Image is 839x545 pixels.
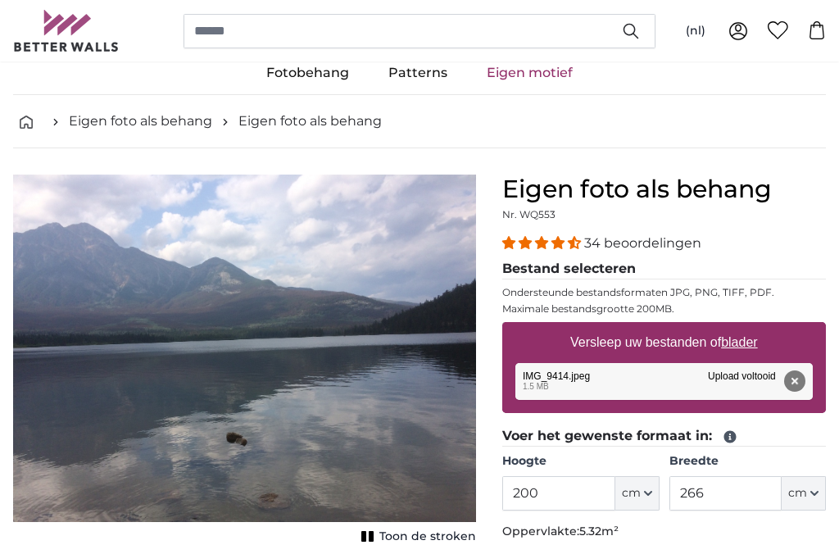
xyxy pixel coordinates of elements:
legend: Bestand selecteren [502,259,826,279]
a: Patterns [369,52,467,94]
span: 4.32 stars [502,235,584,251]
label: Versleep uw bestanden of [564,326,764,359]
p: Oppervlakte: [502,524,826,540]
span: cm [622,485,641,502]
p: Maximale bestandsgrootte 200MB. [502,302,826,316]
span: Toon de stroken [379,529,476,545]
nav: breadcrumbs [13,95,826,148]
a: Eigen motief [467,52,592,94]
a: Eigen foto als behang [238,111,382,131]
p: Ondersteunde bestandsformaten JPG, PNG, TIFF, PDF. [502,286,826,299]
h1: Eigen foto als behang [502,175,826,204]
legend: Voer het gewenste formaat in: [502,426,826,447]
u: blader [721,335,757,349]
span: 34 beoordelingen [584,235,701,251]
img: Betterwalls [13,10,120,52]
button: (nl) [673,16,719,46]
button: cm [615,476,660,511]
span: 5.32m² [579,524,619,538]
img: personalised-photo [13,175,476,522]
button: cm [782,476,826,511]
label: Breedte [669,453,826,470]
label: Hoogte [502,453,659,470]
span: Nr. WQ553 [502,208,556,220]
span: cm [788,485,807,502]
a: Eigen foto als behang [69,111,212,131]
a: Fotobehang [247,52,369,94]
